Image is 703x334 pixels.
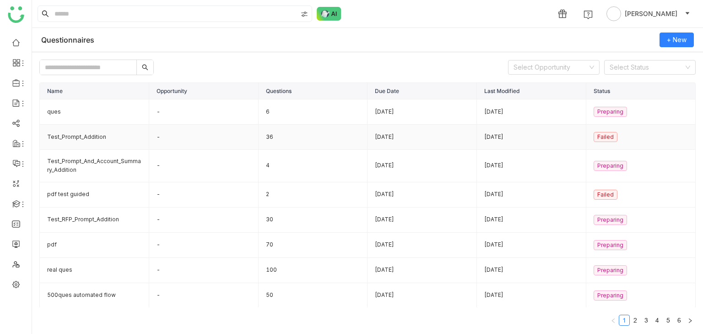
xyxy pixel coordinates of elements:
img: ask-buddy-normal.svg [317,7,341,21]
button: Next Page [685,315,696,326]
nz-tag: Preparing [594,107,627,117]
th: Due Date [368,83,477,99]
button: Previous Page [608,315,619,326]
a: 1 [619,315,629,325]
td: 100 [259,258,368,283]
td: ques [40,99,149,125]
nz-tag: Preparing [594,161,627,171]
div: [DATE] [484,241,579,249]
nz-tag: Preparing [594,240,627,250]
td: pdf test guided [40,182,149,208]
td: - [149,125,259,150]
td: 4 [259,150,368,182]
div: [DATE] [484,161,579,170]
img: avatar [606,6,621,21]
li: 3 [641,315,652,326]
img: help.svg [584,10,593,19]
td: 30 [259,208,368,233]
td: [DATE] [368,182,477,208]
td: Test_RFP_Prompt_Addition [40,208,149,233]
div: [DATE] [484,266,579,274]
div: [DATE] [484,215,579,224]
div: [DATE] [484,291,579,300]
th: Status [586,83,696,99]
td: - [149,208,259,233]
li: 2 [630,315,641,326]
td: [DATE] [368,283,477,308]
td: Test_Prompt_Addition [40,125,149,150]
button: [PERSON_NAME] [605,6,692,21]
nz-tag: Preparing [594,215,627,225]
td: - [149,233,259,258]
a: 5 [663,315,673,325]
li: 5 [663,315,674,326]
img: logo [8,6,24,23]
td: - [149,283,259,308]
nz-tag: Failed [594,190,617,200]
td: - [149,150,259,182]
td: 2 [259,182,368,208]
a: 6 [674,315,684,325]
a: 2 [630,315,640,325]
div: [DATE] [484,133,579,142]
td: [DATE] [368,233,477,258]
th: Name [40,83,149,99]
td: 500ques automated flow [40,283,149,308]
td: [DATE] [368,258,477,283]
div: Questionnaires [41,35,94,44]
td: [DATE] [368,125,477,150]
img: search-type.svg [301,11,308,18]
nz-tag: Preparing [594,265,627,275]
span: + New [667,35,687,45]
th: Questions [259,83,368,99]
td: - [149,182,259,208]
td: 70 [259,233,368,258]
td: 36 [259,125,368,150]
a: 4 [652,315,662,325]
div: [DATE] [484,108,579,116]
li: 6 [674,315,685,326]
nz-tag: Failed [594,132,617,142]
th: Opportunity [149,83,259,99]
div: [DATE] [484,190,579,199]
span: [PERSON_NAME] [625,9,677,19]
td: Test_Prompt_And_Account_Summary_Addition [40,150,149,182]
li: 4 [652,315,663,326]
li: 1 [619,315,630,326]
td: [DATE] [368,208,477,233]
a: 3 [641,315,651,325]
td: [DATE] [368,150,477,182]
nz-tag: Preparing [594,290,627,301]
td: real ques [40,258,149,283]
td: 6 [259,99,368,125]
td: - [149,99,259,125]
th: Last Modified [477,83,586,99]
td: - [149,258,259,283]
td: pdf [40,233,149,258]
button: + New [660,33,694,47]
td: 50 [259,283,368,308]
td: [DATE] [368,99,477,125]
